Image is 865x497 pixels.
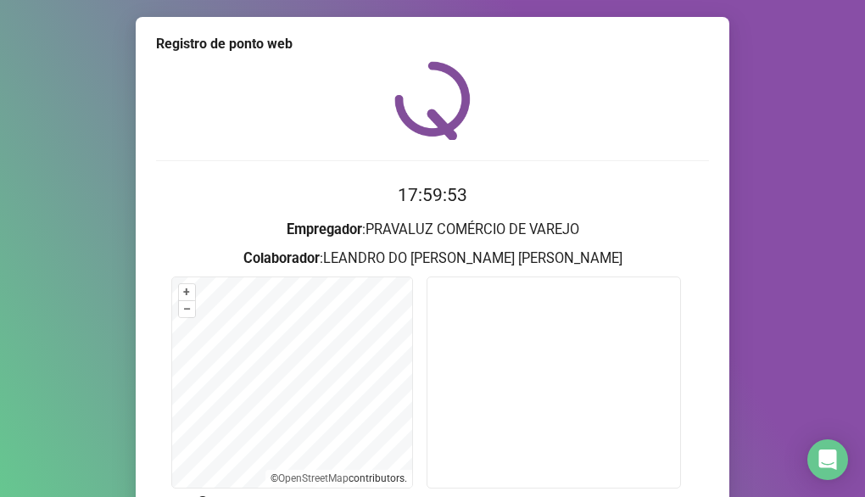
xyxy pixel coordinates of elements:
[179,301,195,317] button: –
[271,472,407,484] li: © contributors.
[156,248,709,270] h3: : LEANDRO DO [PERSON_NAME] [PERSON_NAME]
[398,185,467,205] time: 17:59:53
[179,284,195,300] button: +
[156,34,709,54] div: Registro de ponto web
[243,250,320,266] strong: Colaborador
[278,472,349,484] a: OpenStreetMap
[807,439,848,480] div: Open Intercom Messenger
[156,219,709,241] h3: : PRAVALUZ COMÉRCIO DE VAREJO
[287,221,362,237] strong: Empregador
[394,61,471,140] img: QRPoint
